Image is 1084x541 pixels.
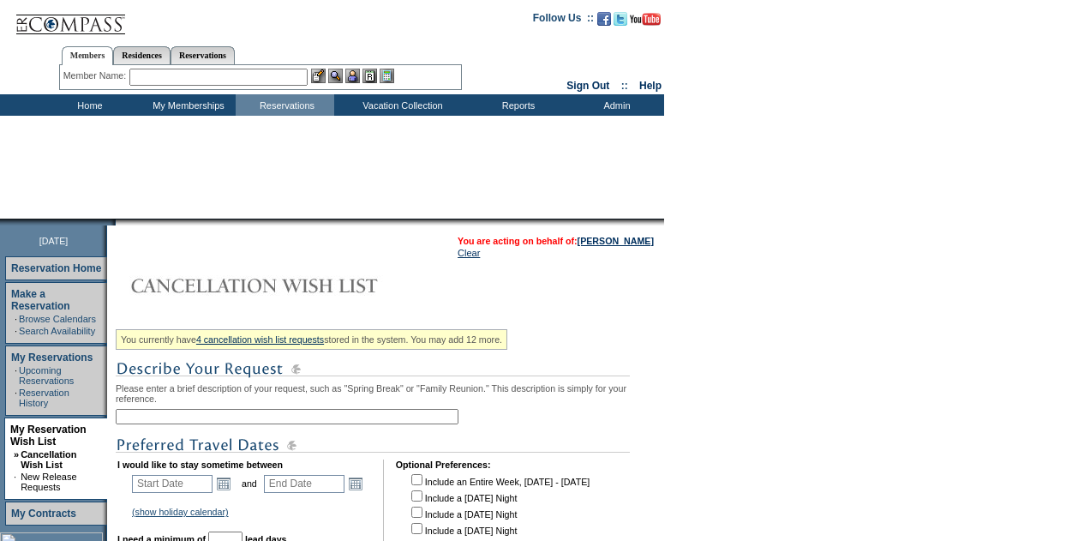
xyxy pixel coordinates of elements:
[132,507,229,517] a: (show holiday calendar)
[116,268,458,303] img: Cancellation Wish List
[566,94,664,116] td: Admin
[345,69,360,83] img: Impersonate
[362,69,377,83] img: Reservations
[467,94,566,116] td: Reports
[171,46,235,64] a: Reservations
[19,388,69,408] a: Reservation History
[214,474,233,493] a: Open the calendar popup.
[236,94,334,116] td: Reservations
[196,334,324,345] a: 4 cancellation wish list requests
[380,69,394,83] img: b_calculator.gif
[14,472,19,492] td: ·
[597,12,611,26] img: Become our fan on Facebook
[117,460,283,470] b: I would like to stay sometime between
[311,69,326,83] img: b_edit.gif
[614,12,627,26] img: Follow us on Twitter
[630,17,661,27] a: Subscribe to our YouTube Channel
[328,69,343,83] img: View
[62,46,114,65] a: Members
[239,472,260,496] td: and
[15,388,17,408] td: ·
[630,13,661,26] img: Subscribe to our YouTube Channel
[39,94,137,116] td: Home
[21,449,76,470] a: Cancellation Wish List
[11,262,101,274] a: Reservation Home
[15,314,17,324] td: ·
[19,314,96,324] a: Browse Calendars
[639,80,662,92] a: Help
[346,474,365,493] a: Open the calendar popup.
[458,236,654,246] span: You are acting on behalf of:
[11,508,76,520] a: My Contracts
[137,94,236,116] td: My Memberships
[116,329,507,350] div: You currently have stored in the system. You may add 12 more.
[63,69,129,83] div: Member Name:
[11,352,93,364] a: My Reservations
[10,424,87,448] a: My Reservation Wish List
[19,326,95,336] a: Search Availability
[132,475,213,493] input: Date format: M/D/Y. Shortcut keys: [T] for Today. [UP] or [.] for Next Day. [DOWN] or [,] for Pre...
[15,365,17,386] td: ·
[578,236,654,246] a: [PERSON_NAME]
[39,236,69,246] span: [DATE]
[458,248,480,258] a: Clear
[15,326,17,336] td: ·
[396,460,491,470] b: Optional Preferences:
[597,17,611,27] a: Become our fan on Facebook
[566,80,609,92] a: Sign Out
[533,10,594,31] td: Follow Us ::
[110,219,116,225] img: promoShadowLeftCorner.gif
[334,94,467,116] td: Vacation Collection
[11,288,70,312] a: Make a Reservation
[19,365,74,386] a: Upcoming Reservations
[14,449,19,460] b: »
[264,475,344,493] input: Date format: M/D/Y. Shortcut keys: [T] for Today. [UP] or [.] for Next Day. [DOWN] or [,] for Pre...
[116,219,117,225] img: blank.gif
[21,472,76,492] a: New Release Requests
[621,80,628,92] span: ::
[614,17,627,27] a: Follow us on Twitter
[113,46,171,64] a: Residences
